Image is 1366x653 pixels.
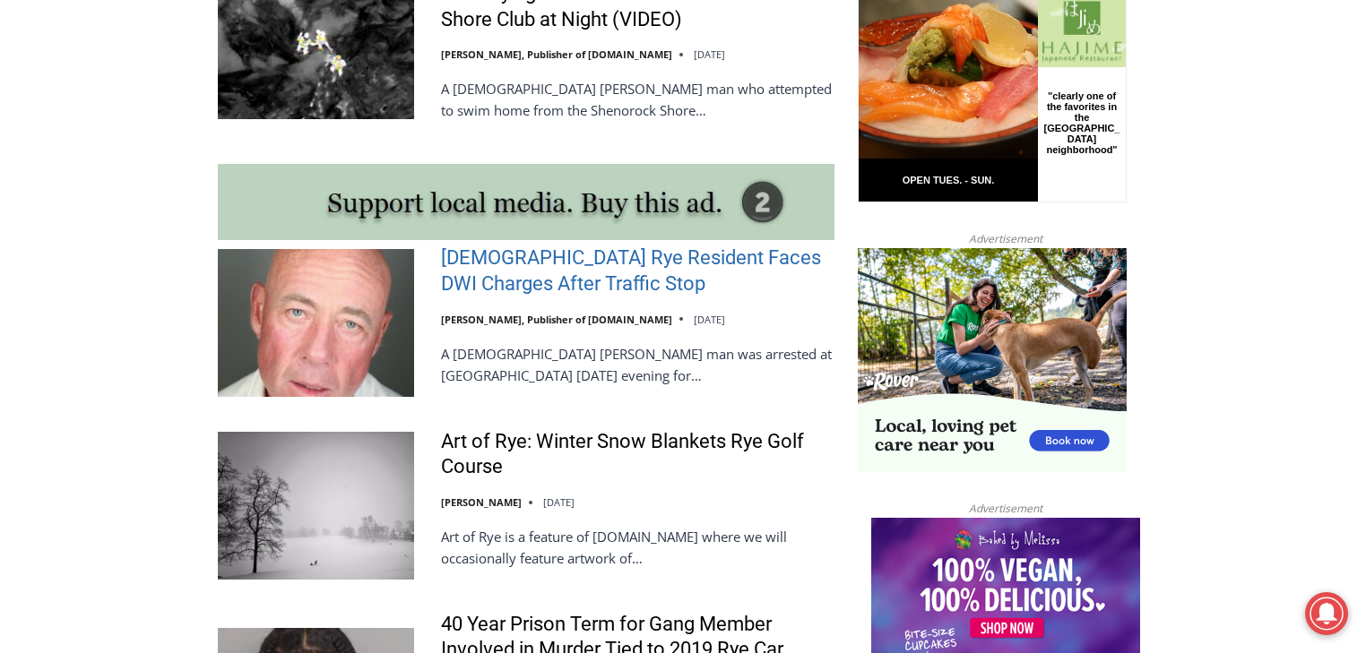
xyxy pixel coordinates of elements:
[1,180,180,223] a: Open Tues. - Sun. [PHONE_NUMBER]
[441,47,672,61] a: [PERSON_NAME], Publisher of [DOMAIN_NAME]
[546,19,624,69] h4: Book [PERSON_NAME]'s Good Humor for Your Event
[951,230,1060,247] span: Advertisement
[117,32,443,49] div: Birthdays, Graduations, Any Private Event
[431,174,869,223] a: Intern @ [DOMAIN_NAME]
[469,178,831,219] span: Intern @ [DOMAIN_NAME]
[694,313,725,326] time: [DATE]
[218,164,834,240] img: support local media, buy this ad
[5,185,176,253] span: Open Tues. - Sun. [PHONE_NUMBER]
[441,245,834,296] a: [DEMOGRAPHIC_DATA] Rye Resident Faces DWI Charges After Traffic Stop
[532,5,647,82] a: Book [PERSON_NAME]'s Good Humor for Your Event
[185,112,264,214] div: "clearly one of the favorites in the [GEOGRAPHIC_DATA] neighborhood"
[453,1,847,174] div: "The first chef I interviewed talked about coming to [GEOGRAPHIC_DATA] from [GEOGRAPHIC_DATA] in ...
[441,343,834,386] p: A [DEMOGRAPHIC_DATA] [PERSON_NAME] man was arrested at [GEOGRAPHIC_DATA] [DATE] evening for…
[951,500,1060,517] span: Advertisement
[441,495,522,509] a: [PERSON_NAME]
[218,432,414,579] img: Art of Rye: Winter Snow Blankets Rye Golf Course
[543,495,575,509] time: [DATE]
[441,78,834,121] p: A [DEMOGRAPHIC_DATA] [PERSON_NAME] man who attempted to swim home from the Shenorock Shore…
[441,526,834,569] p: Art of Rye is a feature of [DOMAIN_NAME] where we will occasionally feature artwork of…
[694,47,725,61] time: [DATE]
[441,429,834,480] a: Art of Rye: Winter Snow Blankets Rye Golf Course
[218,249,414,396] img: 56-Year-Old Rye Resident Faces DWI Charges After Traffic Stop
[441,313,672,326] a: [PERSON_NAME], Publisher of [DOMAIN_NAME]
